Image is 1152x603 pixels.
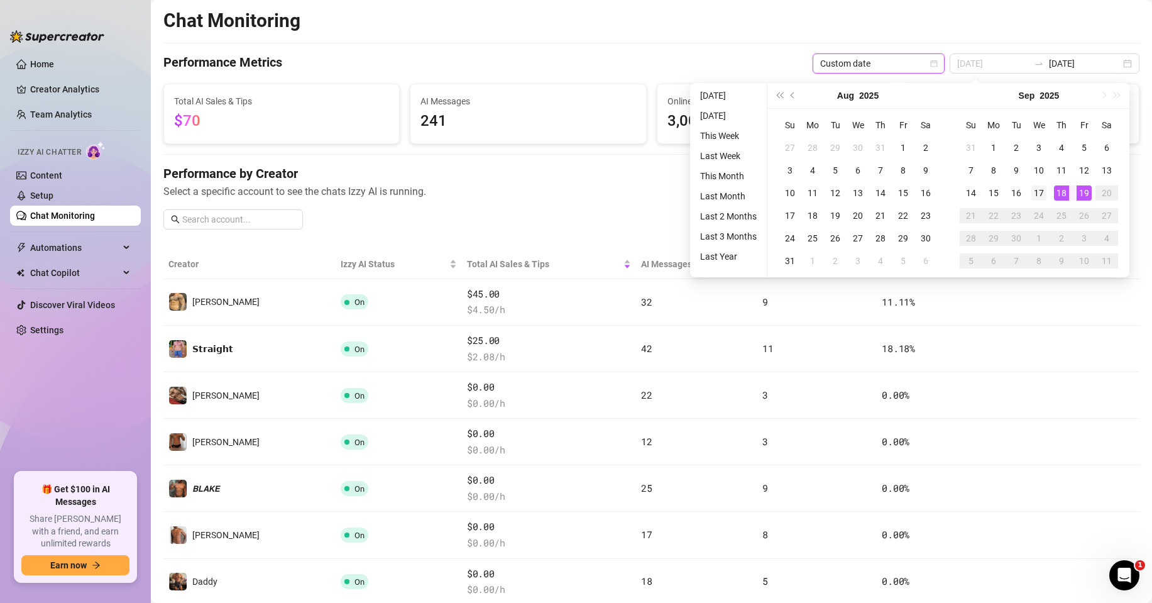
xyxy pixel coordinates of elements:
td: 2025-08-23 [914,204,937,227]
div: 25 [1054,208,1069,223]
span: $ 0.00 /h [467,582,631,597]
th: Tu [824,114,847,136]
div: 27 [782,140,798,155]
div: 8 [1031,253,1046,268]
div: 28 [805,140,820,155]
span: [PERSON_NAME] [192,437,260,447]
img: 𝙅𝙊𝙀 [169,293,187,311]
td: 2025-08-15 [892,182,914,204]
span: 18 [641,575,652,587]
li: [DATE] [695,108,762,123]
span: Select a specific account to see the chats Izzy AI is running. [163,184,1139,199]
div: 24 [782,231,798,246]
div: 4 [873,253,888,268]
span: 0.00 % [882,389,909,401]
li: [DATE] [695,88,762,103]
input: Search account... [182,213,295,226]
span: 0.00 % [882,575,909,587]
button: Earn nowarrow-right [21,555,129,575]
td: 2025-09-12 [1073,159,1095,182]
th: Creator [163,250,336,279]
th: Mo [982,114,1005,136]
td: 2025-08-21 [869,204,892,227]
div: 5 [1077,140,1092,155]
div: 30 [918,231,933,246]
button: Previous month (PageUp) [786,83,800,108]
div: 31 [963,140,979,155]
th: Sa [1095,114,1118,136]
div: 31 [782,253,798,268]
div: 3 [850,253,865,268]
div: 27 [1099,208,1114,223]
td: 2025-09-03 [847,250,869,272]
div: 6 [918,253,933,268]
div: 2 [828,253,843,268]
span: Automations [30,238,119,258]
span: AI Messages [641,257,742,271]
span: 9 [762,296,768,308]
th: Mo [801,114,824,136]
span: $0.00 [467,426,631,441]
div: 5 [963,253,979,268]
th: Th [1050,114,1073,136]
span: $ 4.50 /h [467,302,631,318]
span: Online Fans Contacted [667,94,882,108]
td: 2025-09-26 [1073,204,1095,227]
div: 20 [1099,185,1114,201]
div: 7 [873,163,888,178]
span: Izzy AI Status [341,257,447,271]
td: 2025-08-08 [892,159,914,182]
td: 2025-09-14 [960,182,982,204]
div: 28 [873,231,888,246]
div: 7 [1009,253,1024,268]
td: 2025-08-31 [960,136,982,159]
a: Chat Monitoring [30,211,95,221]
div: 8 [986,163,1001,178]
td: 2025-08-09 [914,159,937,182]
div: 18 [805,208,820,223]
div: 19 [1077,185,1092,201]
td: 2025-08-25 [801,227,824,250]
td: 2025-08-16 [914,182,937,204]
div: 20 [850,208,865,223]
div: 16 [918,185,933,201]
span: Share [PERSON_NAME] with a friend, and earn unlimited rewards [21,513,129,550]
div: 4 [1054,140,1069,155]
td: 2025-09-05 [892,250,914,272]
img: Chat Copilot [16,268,25,277]
td: 2025-07-30 [847,136,869,159]
span: On [354,484,365,494]
td: 2025-09-16 [1005,182,1028,204]
th: Fr [892,114,914,136]
div: 10 [782,185,798,201]
li: Last 3 Months [695,229,762,244]
th: Izzy AI Status [336,250,462,279]
div: 7 [963,163,979,178]
td: 2025-10-11 [1095,250,1118,272]
span: On [354,391,365,401]
img: Dylan [169,387,187,404]
span: 0.00 % [882,528,909,541]
span: On [354,297,365,307]
span: 12 [641,435,652,448]
span: $45.00 [467,287,631,302]
span: Total AI Sales & Tips [467,257,621,271]
div: 22 [896,208,911,223]
span: On [354,438,365,447]
li: This Month [695,169,762,184]
span: 3 [762,389,768,401]
td: 2025-08-20 [847,204,869,227]
div: 19 [828,208,843,223]
div: 15 [896,185,911,201]
span: 3,003 [667,109,882,133]
td: 2025-08-18 [801,204,824,227]
li: Last Month [695,189,762,204]
div: 5 [896,253,911,268]
td: 2025-09-06 [914,250,937,272]
div: 1 [805,253,820,268]
span: $70 [174,112,200,130]
td: 2025-09-09 [1005,159,1028,182]
span: On [354,345,365,354]
img: Anthony [169,433,187,451]
button: Choose a month [837,83,854,108]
